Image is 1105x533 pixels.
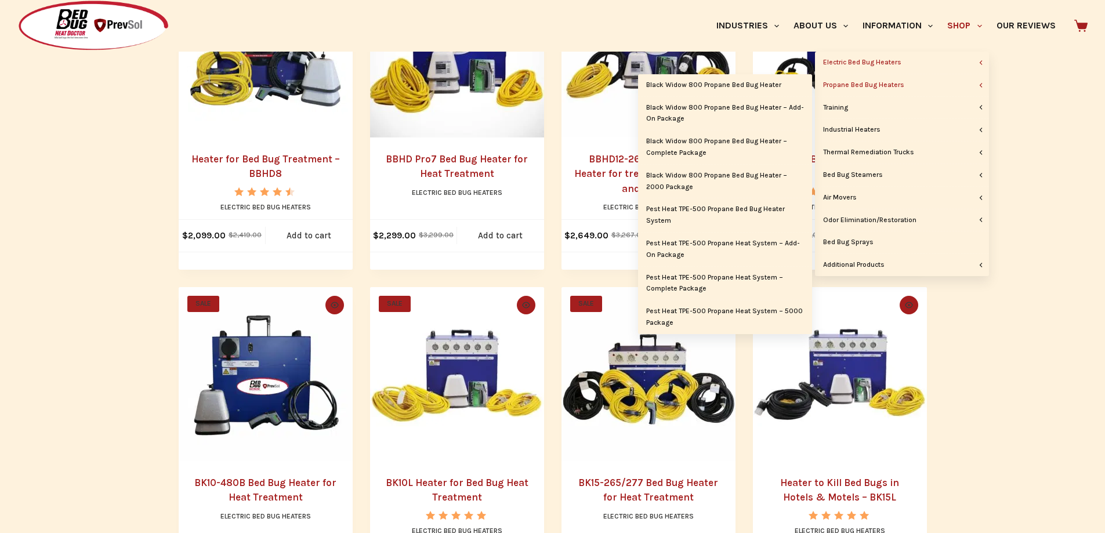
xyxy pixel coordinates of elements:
[638,74,812,96] a: Black Widow 800 Propane Bed Bug Heater
[638,198,812,232] a: Pest Heat TPE-500 Propane Bed Bug Heater System
[611,231,646,239] bdi: 3,267.00
[815,187,989,209] a: Air Movers
[564,230,570,241] span: $
[815,142,989,164] a: Thermal Remediation Trucks
[561,287,736,461] a: BK15-265/277 Bed Bug Heater for Heat Treatment
[564,230,608,241] bdi: 2,649.00
[370,287,544,461] a: BK10L Heater for Bed Bug Heat Treatment
[191,153,340,180] a: Heater for Bed Bug Treatment – BBHD8
[386,477,528,503] a: BK10L Heater for Bed Bug Heat Treatment
[603,203,694,211] a: Electric Bed Bug Heaters
[815,52,989,74] a: Electric Bed Bug Heaters
[815,97,989,119] a: Training
[229,231,233,239] span: $
[419,231,454,239] bdi: 3,299.00
[638,233,812,266] a: Pest Heat TPE-500 Propane Heat System – Add-On Package
[638,130,812,164] a: Black Widow 800 Propane Bed Bug Heater – Complete Package
[753,287,927,461] a: Heater to Kill Bed Bugs in Hotels & Motels - BK15L
[220,512,311,520] a: Electric Bed Bug Heaters
[234,187,296,196] div: Rated 4.50 out of 5
[815,209,989,231] a: Odor Elimination/Restoration
[638,97,812,130] a: Black Widow 800 Propane Bed Bug Heater – Add-On Package
[900,296,918,314] button: Quick view toggle
[9,5,44,39] button: Open LiveChat chat widget
[373,230,379,241] span: $
[638,300,812,334] a: Pest Heat TPE-500 Propane Heat System – 5000 Package
[574,153,722,194] a: BBHD12-265/277 Bed Bug Heater for treatments in hotels and motels
[412,188,502,197] a: Electric Bed Bug Heaters
[187,296,219,312] span: SALE
[603,512,694,520] a: Electric Bed Bug Heaters
[815,231,989,253] a: Bed Bug Sprays
[182,230,226,241] bdi: 2,099.00
[234,187,290,223] span: Rated out of 5
[809,511,871,520] div: Rated 5.00 out of 5
[815,254,989,276] a: Additional Products
[325,296,344,314] button: Quick view toggle
[611,231,616,239] span: $
[561,287,736,461] img: Comparable to the VersaPro, the BK15-265/277 bed bug heater consistently provides 140 degrees of ...
[229,231,262,239] bdi: 2,419.00
[517,296,535,314] button: Quick view toggle
[426,511,488,520] div: Rated 5.00 out of 5
[638,165,812,198] a: Black Widow 800 Propane Bed Bug Heater – 2000 Package
[780,477,899,503] a: Heater to Kill Bed Bugs in Hotels & Motels – BK15L
[182,230,188,241] span: $
[578,477,718,503] a: BK15-265/277 Bed Bug Heater for Heat Treatment
[373,230,416,241] bdi: 2,299.00
[815,119,989,141] a: Industrial Heaters
[815,74,989,96] a: Propane Bed Bug Heaters
[194,477,336,503] a: BK10-480B Bed Bug Heater for Heat Treatment
[220,203,311,211] a: Electric Bed Bug Heaters
[266,220,353,252] a: Add to cart: “Heater for Bed Bug Treatment - BBHD8”
[386,153,528,180] a: BBHD Pro7 Bed Bug Heater for Heat Treatment
[379,296,411,312] span: SALE
[179,287,353,461] img: The BK10-480 Heater from Bed Bug Heat Doctor
[179,287,353,461] a: BK10-480B Bed Bug Heater for Heat Treatment
[457,220,544,252] a: Add to cart: “BBHD Pro7 Bed Bug Heater for Heat Treatment”
[370,287,544,461] img: Compare the BK10 package to ePro600 Electric Heat Package, complete with cables, fan, sprinkler c...
[570,296,602,312] span: SALE
[419,231,423,239] span: $
[638,267,812,300] a: Pest Heat TPE-500 Propane Heat System – Complete Package
[815,164,989,186] a: Bed Bug Steamers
